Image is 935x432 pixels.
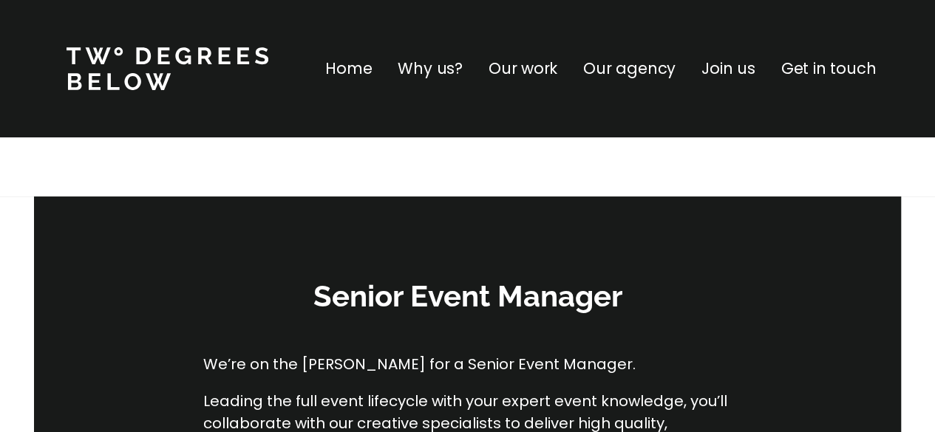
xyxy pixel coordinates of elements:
[489,57,557,80] a: Our work
[583,57,676,80] a: Our agency
[246,276,690,316] h3: Senior Event Manager
[781,57,876,80] a: Get in touch
[398,57,463,80] a: Why us?
[325,57,372,80] a: Home
[203,353,732,375] p: We’re on the [PERSON_NAME] for a Senior Event Manager.
[701,57,755,80] a: Join us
